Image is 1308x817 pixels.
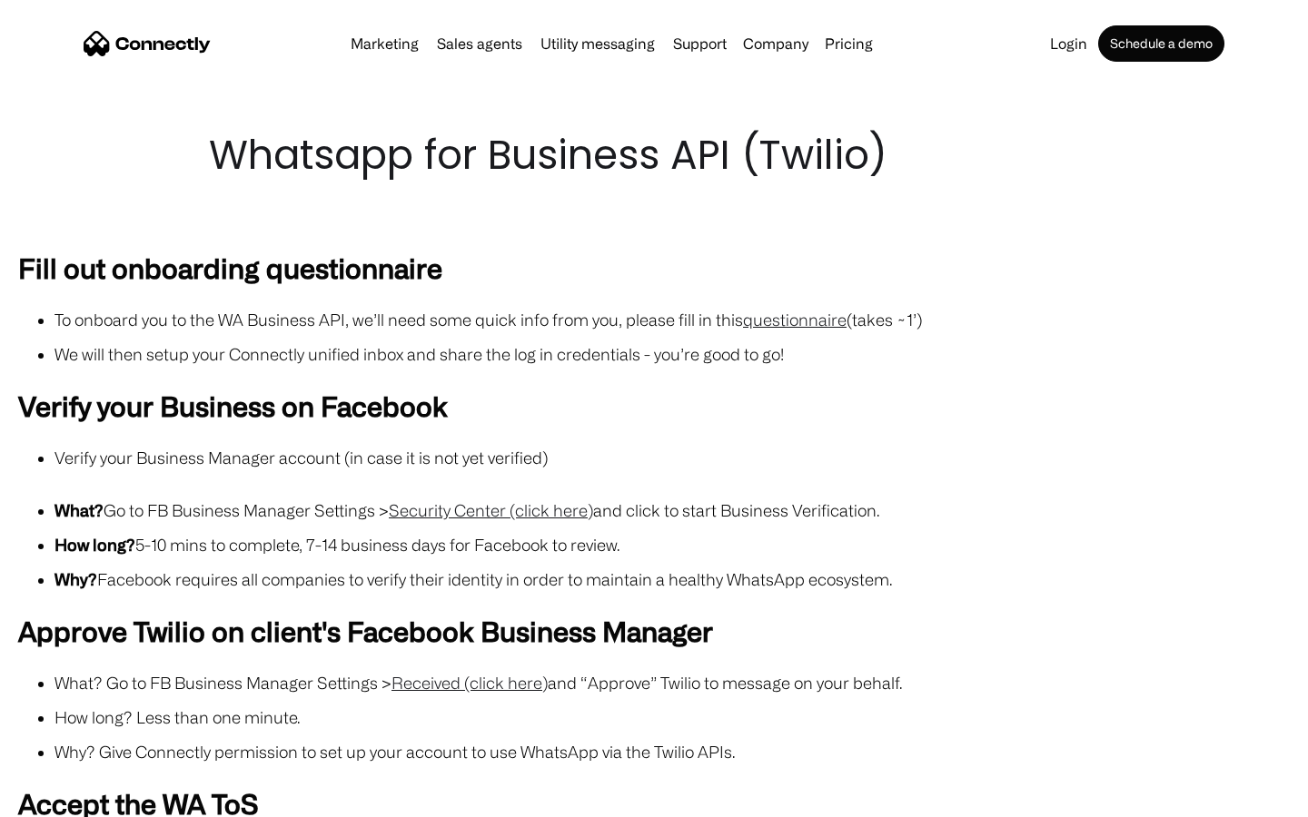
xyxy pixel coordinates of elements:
a: Received (click here) [391,674,548,692]
a: Marketing [343,36,426,51]
a: home [84,30,211,57]
h1: Whatsapp for Business API (Twilio) [209,127,1099,183]
a: Login [1043,36,1095,51]
li: What? Go to FB Business Manager Settings > and “Approve” Twilio to message on your behalf. [54,670,1290,695]
li: How long? Less than one minute. [54,704,1290,730]
strong: Fill out onboarding questionnaire [18,252,442,283]
strong: Why? [54,570,97,588]
li: Go to FB Business Manager Settings > and click to start Business Verification. [54,497,1290,523]
a: Support [666,36,734,51]
aside: Language selected: English [18,785,109,811]
strong: Approve Twilio on client's Facebook Business Manager [18,615,713,646]
strong: What? [54,501,104,519]
a: Pricing [817,36,880,51]
a: Schedule a demo [1098,25,1224,62]
a: Security Center (click here) [389,501,593,519]
li: Verify your Business Manager account (in case it is not yet verified) [54,445,1290,470]
a: Utility messaging [533,36,662,51]
li: To onboard you to the WA Business API, we’ll need some quick info from you, please fill in this (... [54,307,1290,332]
ul: Language list [36,785,109,811]
div: Company [743,31,808,56]
li: Why? Give Connectly permission to set up your account to use WhatsApp via the Twilio APIs. [54,739,1290,764]
div: Company [738,31,814,56]
a: questionnaire [743,310,847,329]
li: We will then setup your Connectly unified inbox and share the log in credentials - you’re good to... [54,341,1290,367]
li: 5-10 mins to complete, 7-14 business days for Facebook to review. [54,532,1290,557]
strong: Verify your Business on Facebook [18,390,448,421]
a: Sales agents [430,36,530,51]
li: Facebook requires all companies to verify their identity in order to maintain a healthy WhatsApp ... [54,566,1290,592]
strong: How long? [54,536,135,554]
